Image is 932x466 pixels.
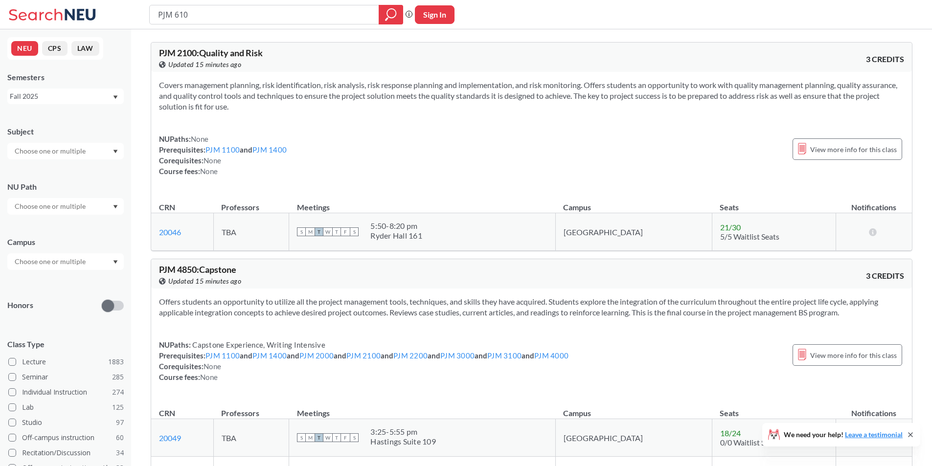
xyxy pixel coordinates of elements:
[113,260,118,264] svg: Dropdown arrow
[332,433,341,442] span: T
[159,80,904,112] section: Covers management planning, risk identification, risk analysis, risk response planning and implem...
[8,355,124,368] label: Lecture
[113,150,118,154] svg: Dropdown arrow
[836,398,912,419] th: Notifications
[200,373,218,381] span: None
[720,222,741,232] span: 21 / 30
[10,91,112,102] div: Fall 2025
[159,47,263,58] span: PJM 2100 : Quality and Risk
[534,351,568,360] a: PJM 4000
[289,192,555,213] th: Meetings
[555,213,712,251] td: [GEOGRAPHIC_DATA]
[836,192,912,213] th: Notifications
[8,386,124,399] label: Individual Instruction
[205,145,240,154] a: PJM 1100
[252,145,287,154] a: PJM 1400
[487,351,522,360] a: PJM 3100
[108,356,124,367] span: 1883
[159,264,236,275] span: PJM 4850 : Capstone
[8,416,124,429] label: Studio
[112,387,124,398] span: 274
[10,200,92,212] input: Choose one or multiple
[159,296,904,318] section: Offers students an opportunity to utilize all the project management tools, techniques, and skill...
[204,156,221,165] span: None
[866,54,904,65] span: 3 CREDITS
[555,419,712,457] td: [GEOGRAPHIC_DATA]
[810,143,897,155] span: View more info for this class
[112,372,124,382] span: 285
[116,417,124,428] span: 97
[7,253,124,270] div: Dropdown arrow
[159,339,568,382] div: NUPaths: Prerequisites: and and and and and and and Corequisites: Course fees:
[7,198,124,215] div: Dropdown arrow
[113,95,118,99] svg: Dropdown arrow
[213,398,289,419] th: Professors
[200,167,218,176] span: None
[346,351,381,360] a: PJM 2100
[213,419,289,457] td: TBA
[116,432,124,443] span: 60
[350,227,359,236] span: S
[159,408,175,419] div: CRN
[42,41,68,56] button: CPS
[11,41,38,56] button: NEU
[845,430,903,439] a: Leave a testimonial
[7,300,33,311] p: Honors
[8,401,124,414] label: Lab
[720,232,779,241] span: 5/5 Waitlist Seats
[289,398,555,419] th: Meetings
[712,192,836,213] th: Seats
[379,5,403,24] div: magnifying glass
[191,340,325,349] span: Capstone Experience, Writing Intensive
[370,437,436,446] div: Hastings Suite 109
[159,433,181,443] a: 20049
[10,145,92,157] input: Choose one or multiple
[191,134,208,143] span: None
[810,349,897,361] span: View more info for this class
[7,237,124,247] div: Campus
[720,438,779,447] span: 0/0 Waitlist Seats
[315,227,323,236] span: T
[71,41,99,56] button: LAW
[205,351,240,360] a: PJM 1100
[112,402,124,413] span: 125
[213,192,289,213] th: Professors
[8,446,124,459] label: Recitation/Discussion
[341,433,350,442] span: F
[204,362,221,371] span: None
[299,351,334,360] a: PJM 2000
[8,431,124,444] label: Off-campus instruction
[7,143,124,159] div: Dropdown arrow
[8,371,124,383] label: Seminar
[370,427,436,437] div: 3:25 - 5:55 pm
[332,227,341,236] span: T
[370,231,422,241] div: Ryder Hall 161
[323,227,332,236] span: W
[306,227,315,236] span: M
[7,89,124,104] div: Fall 2025Dropdown arrow
[213,213,289,251] td: TBA
[159,202,175,213] div: CRN
[7,181,124,192] div: NU Path
[297,433,306,442] span: S
[159,227,181,237] a: 20046
[168,59,241,70] span: Updated 15 minutes ago
[341,227,350,236] span: F
[555,192,712,213] th: Campus
[440,351,475,360] a: PJM 3000
[252,351,287,360] a: PJM 1400
[415,5,455,24] button: Sign In
[7,72,124,83] div: Semesters
[157,6,372,23] input: Class, professor, course number, "phrase"
[159,133,287,177] div: NUPaths: Prerequisites: and Corequisites: Course fees:
[7,339,124,350] span: Class Type
[113,205,118,209] svg: Dropdown arrow
[297,227,306,236] span: S
[784,431,903,438] span: We need your help!
[306,433,315,442] span: M
[712,398,836,419] th: Seats
[10,256,92,267] input: Choose one or multiple
[555,398,712,419] th: Campus
[370,221,422,231] div: 5:50 - 8:20 pm
[393,351,428,360] a: PJM 2200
